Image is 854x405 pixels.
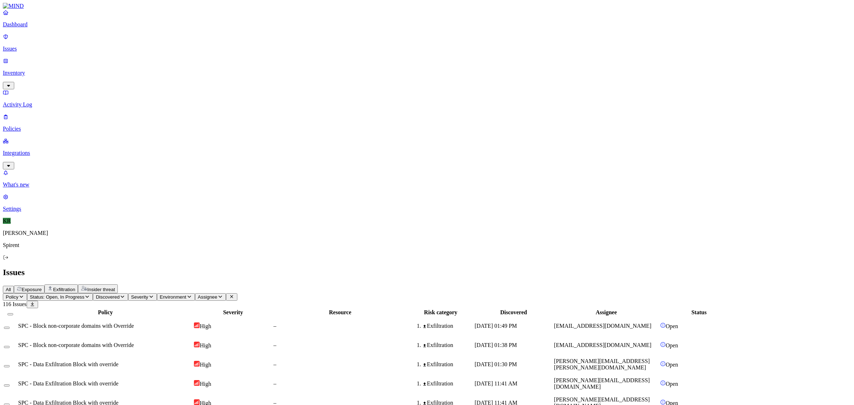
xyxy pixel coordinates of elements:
p: Spirent [3,242,851,248]
a: Integrations [3,138,851,168]
p: Dashboard [3,21,851,28]
span: High [200,342,211,348]
img: status-open [660,361,666,367]
span: Environment [160,294,186,300]
div: Discovered [475,309,553,316]
p: Inventory [3,70,851,76]
span: SPC - Data Exfiltration Block with override [18,361,118,367]
span: Policy [6,294,19,300]
span: Discovered [96,294,120,300]
span: [PERSON_NAME][EMAIL_ADDRESS][PERSON_NAME][DOMAIN_NAME] [554,358,650,370]
a: Inventory [3,58,851,88]
span: SPC - Block non-corporate domains with Override [18,323,134,329]
span: Open [666,323,678,329]
button: Select row [4,384,10,386]
a: Activity Log [3,89,851,108]
span: Exfiltration [53,287,75,292]
span: – [274,342,276,348]
button: Select row [4,365,10,367]
span: [DATE] 11:41 AM [475,380,517,386]
p: Settings [3,206,851,212]
span: Insider threat [87,287,115,292]
div: Policy [18,309,193,316]
button: Select all [7,313,13,315]
img: status-open [660,342,666,347]
span: High [200,362,211,368]
span: [DATE] 01:30 PM [475,361,517,367]
span: High [200,381,211,387]
a: What's new [3,169,851,188]
span: – [274,380,276,386]
a: Settings [3,194,851,212]
p: What's new [3,182,851,188]
span: Open [666,381,678,387]
span: Open [666,362,678,368]
img: severity-high [194,380,200,386]
img: MIND [3,3,24,9]
button: Select row [4,346,10,348]
div: Status [660,309,738,316]
img: status-open [660,399,666,405]
button: Select row [4,327,10,329]
p: Issues [3,46,851,52]
span: SPC - Block non-corporate domains with Override [18,342,134,348]
span: High [200,323,211,329]
img: severity-high [194,342,200,347]
a: Dashboard [3,9,851,28]
span: SPC - Data Exfiltration Block with override [18,380,118,386]
img: status-open [660,380,666,386]
div: Exfiltration [422,323,473,329]
span: 116 Issues [3,301,27,307]
h2: Issues [3,268,851,277]
span: [DATE] 01:49 PM [475,323,517,329]
div: Exfiltration [422,380,473,387]
span: Severity [131,294,148,300]
div: Risk category [408,309,473,316]
a: Policies [3,114,851,132]
span: All [6,287,11,292]
span: Status: Open, In Progress [30,294,84,300]
span: Open [666,342,678,348]
img: status-open [660,322,666,328]
p: [PERSON_NAME] [3,230,851,236]
p: Activity Log [3,101,851,108]
span: Exposure [22,287,42,292]
p: Policies [3,126,851,132]
img: severity-high [194,399,200,405]
span: [EMAIL_ADDRESS][DOMAIN_NAME] [554,342,652,348]
img: severity-high [194,322,200,328]
div: Resource [274,309,407,316]
div: Exfiltration [422,342,473,348]
span: KR [3,218,11,224]
p: Integrations [3,150,851,156]
div: Severity [194,309,272,316]
span: – [274,361,276,367]
span: – [274,323,276,329]
span: Assignee [198,294,217,300]
a: MIND [3,3,851,9]
span: [PERSON_NAME][EMAIL_ADDRESS][DOMAIN_NAME] [554,377,650,390]
img: severity-high [194,361,200,367]
div: Exfiltration [422,361,473,368]
span: [EMAIL_ADDRESS][DOMAIN_NAME] [554,323,652,329]
div: Assignee [554,309,659,316]
a: Issues [3,33,851,52]
span: [DATE] 01:38 PM [475,342,517,348]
